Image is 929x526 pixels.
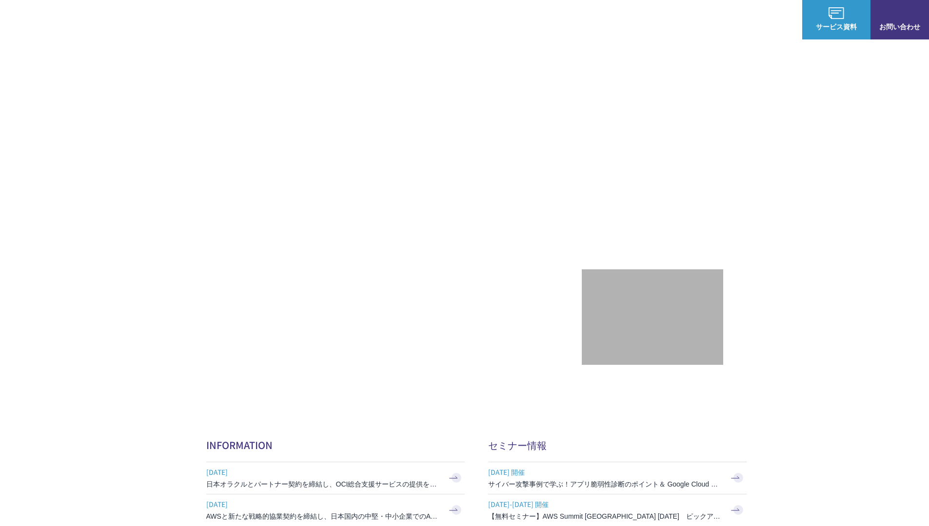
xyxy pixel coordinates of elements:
[488,465,722,479] span: [DATE] 開催
[488,479,722,489] h3: サイバー攻撃事例で学ぶ！アプリ脆弱性診断のポイント＆ Google Cloud セキュリティ対策
[709,15,746,25] p: ナレッジ
[488,494,747,526] a: [DATE]-[DATE] 開催 【無料セミナー】AWS Summit [GEOGRAPHIC_DATA] [DATE] ピックアップセッション
[829,7,844,19] img: AWS総合支援サービス C-Chorus サービス資料
[488,511,722,521] h3: 【無料セミナー】AWS Summit [GEOGRAPHIC_DATA] [DATE] ピックアップセッション
[564,15,642,25] p: 業種別ソリューション
[601,284,704,355] img: 契約件数
[765,15,792,25] a: ログイン
[112,9,183,30] span: NHN テコラス AWS総合支援サービス
[802,21,870,32] span: サービス資料
[206,438,465,452] h2: INFORMATION
[465,15,488,25] p: 強み
[508,15,545,25] p: サービス
[488,438,747,452] h2: セミナー情報
[206,494,465,526] a: [DATE] AWSと新たな戦略的協業契約を締結し、日本国内の中堅・中小企業でのAWS活用を加速
[662,15,689,25] a: 導入事例
[206,160,582,254] h1: AWS ジャーニーの 成功を実現
[488,462,747,494] a: [DATE] 開催 サイバー攻撃事例で学ぶ！アプリ脆弱性診断のポイント＆ Google Cloud セキュリティ対策
[388,283,563,330] img: AWS請求代行サービス 統合管理プラン
[206,108,582,150] p: AWSの導入からコスト削減、 構成・運用の最適化からデータ活用まで 規模や業種業態を問わない マネージドサービスで
[206,497,440,511] span: [DATE]
[609,88,696,176] img: AWSプレミアティアサービスパートナー
[597,188,708,225] p: 最上位プレミアティア サービスパートナー
[206,465,440,479] span: [DATE]
[15,8,183,31] a: AWS総合支援サービス C-Chorus NHN テコラスAWS総合支援サービス
[488,497,722,511] span: [DATE]-[DATE] 開催
[892,7,908,19] img: お問い合わせ
[641,188,663,202] em: AWS
[206,479,440,489] h3: 日本オラクルとパートナー契約を締結し、OCI総合支援サービスの提供を開始
[870,21,929,32] span: お問い合わせ
[206,283,382,330] img: AWSとの戦略的協業契約 締結
[206,462,465,494] a: [DATE] 日本オラクルとパートナー契約を締結し、OCI総合支援サービスの提供を開始
[206,511,440,521] h3: AWSと新たな戦略的協業契約を締結し、日本国内の中堅・中小企業でのAWS活用を加速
